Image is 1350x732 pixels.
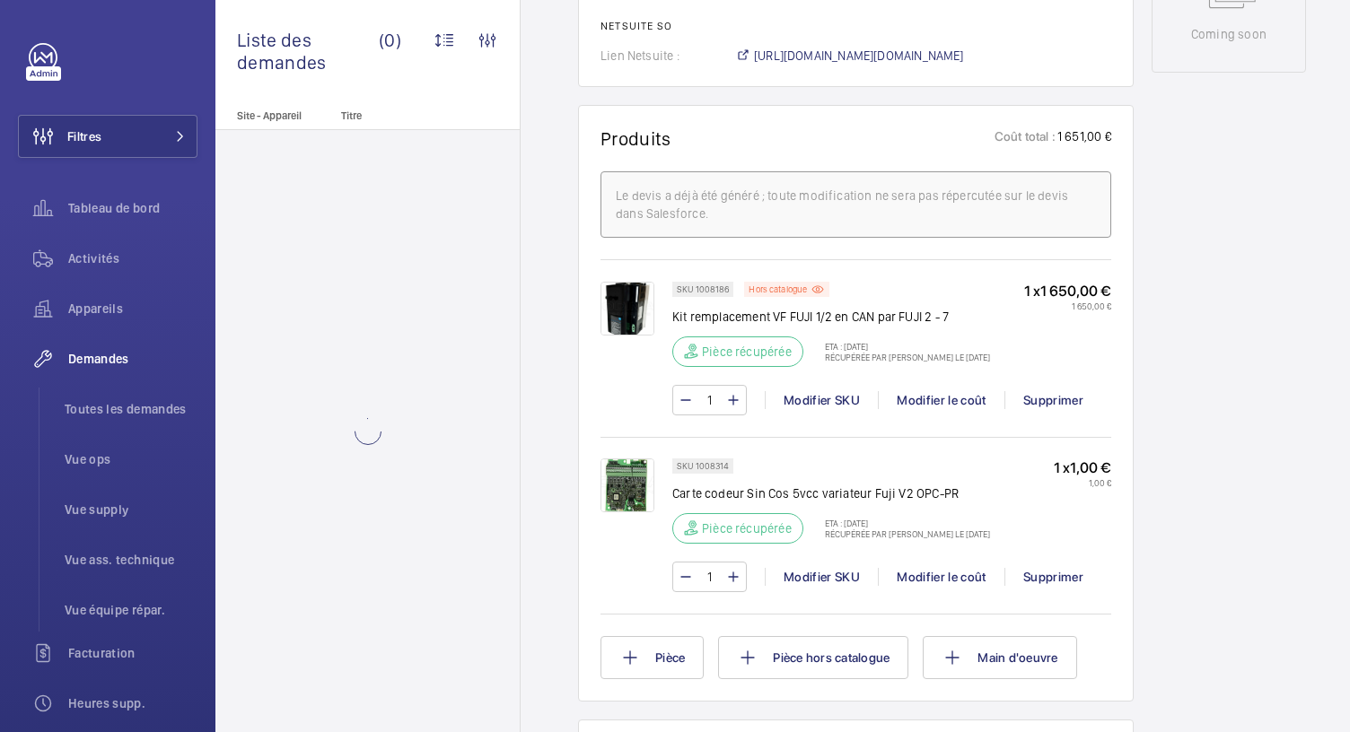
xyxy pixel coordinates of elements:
span: Facturation [68,644,197,662]
p: Récupérée par [PERSON_NAME] le [DATE] [814,528,990,539]
p: SKU 1008314 [677,463,729,469]
p: 1 651,00 € [1056,127,1111,150]
span: Filtres [67,127,101,145]
h2: Netsuite SO [600,20,1111,32]
p: 1 x 1,00 € [1054,458,1111,477]
span: Vue ops [65,450,197,468]
button: Filtres [18,115,197,158]
p: 1 650,00 € [1024,301,1111,311]
img: 64CgUi3f1SGyxr1ZwwjdoH96Q4VQYCFRu0Ms7NuYYE1pH52K.png [600,458,654,512]
span: Vue supply [65,501,197,518]
p: Coût total : [995,127,1056,150]
p: ETA : [DATE] [814,518,990,528]
p: Récupérée par [PERSON_NAME] le [DATE] [814,352,990,362]
button: Main d'oeuvre [923,636,1076,679]
a: [URL][DOMAIN_NAME][DOMAIN_NAME] [735,47,964,65]
h1: Produits [600,127,671,150]
p: Coming soon [1191,25,1267,43]
div: Modifier SKU [765,568,878,586]
div: Le devis a déjà été généré ; toute modification ne sera pas répercutée sur le devis dans Salesforce. [616,187,1096,222]
div: Modifier le coût [878,568,1004,586]
span: Heures supp. [68,694,197,712]
p: Site - Appareil [215,109,334,122]
span: Activités [68,249,197,267]
span: Vue ass. technique [65,551,197,569]
p: Pièce récupérée [702,519,792,537]
span: Appareils [68,300,197,318]
span: Liste des demandes [237,29,379,74]
p: 1 x 1 650,00 € [1024,282,1111,301]
p: 1,00 € [1054,477,1111,488]
p: Kit remplacement VF FUJI 1/2 en CAN par FUJI 2 - 7 [672,308,990,326]
p: SKU 1008186 [677,286,729,292]
div: Supprimer [1004,568,1101,586]
p: Pièce récupérée [702,343,792,361]
button: Pièce hors catalogue [718,636,908,679]
img: j7GfOBFFL-fuiFEqdNeh8Xi_ivxqVWhb4kj1XhcZhNo1RBRm.png [600,282,654,335]
div: Modifier SKU [765,391,878,409]
span: [URL][DOMAIN_NAME][DOMAIN_NAME] [754,47,964,65]
p: ETA : [DATE] [814,341,990,352]
span: Tableau de bord [68,199,197,217]
p: Hors catalogue [749,286,807,292]
p: Carte codeur Sin Cos 5vcc variateur Fuji V2 OPC-PR [672,484,990,502]
p: Titre [341,109,460,122]
div: Supprimer [1004,391,1101,409]
span: Vue équipe répar. [65,601,197,619]
span: Toutes les demandes [65,400,197,418]
div: Modifier le coût [878,391,1004,409]
button: Pièce [600,636,704,679]
span: Demandes [68,350,197,368]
